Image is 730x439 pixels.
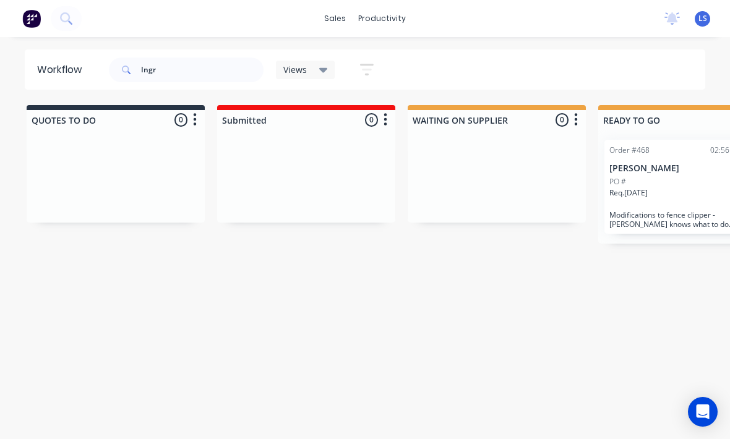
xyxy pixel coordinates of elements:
[688,397,718,427] div: Open Intercom Messenger
[352,9,412,28] div: productivity
[609,145,650,156] div: Order #468
[698,13,707,24] span: LS
[609,187,648,198] p: Req. [DATE]
[609,176,626,187] p: PO #
[37,62,88,77] div: Workflow
[22,9,41,28] img: Factory
[141,58,264,82] input: Search for orders...
[318,9,352,28] div: sales
[283,63,307,76] span: Views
